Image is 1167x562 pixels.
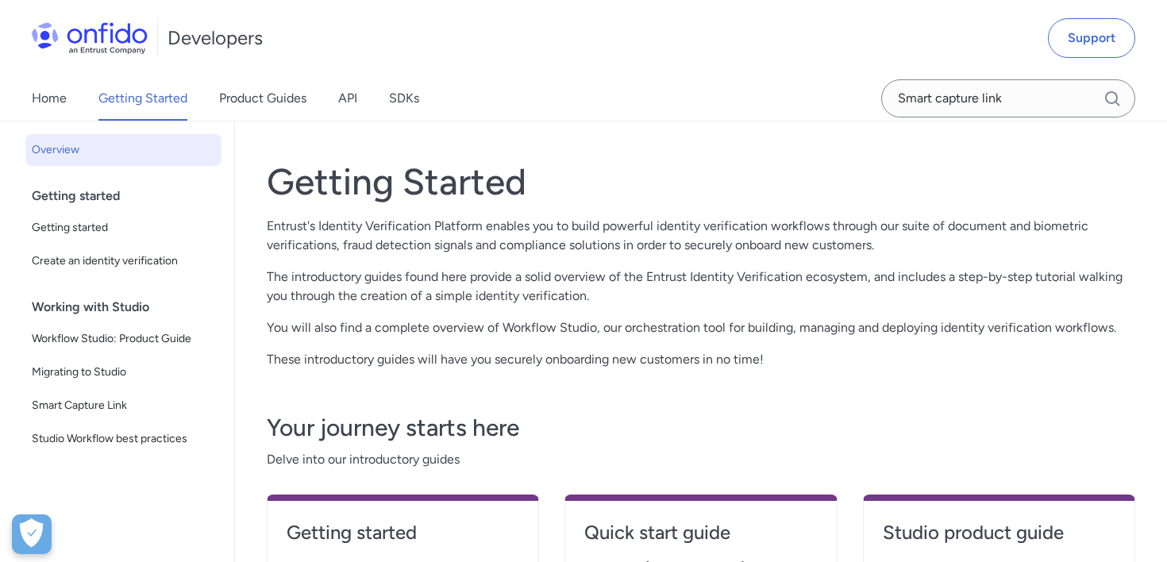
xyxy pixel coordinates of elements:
[389,76,419,121] a: SDKs
[267,217,1135,255] p: Entrust's Identity Verification Platform enables you to build powerful identity verification work...
[12,514,52,554] button: Open Preferences
[25,323,221,355] a: Workflow Studio: Product Guide
[267,160,1135,204] h1: Getting Started
[881,79,1135,117] input: Onfido search input field
[883,520,1115,545] h4: Studio product guide
[32,76,67,121] a: Home
[267,412,1135,444] h3: Your journey starts here
[32,180,228,212] div: Getting started
[267,450,1135,469] span: Delve into our introductory guides
[32,291,228,323] div: Working with Studio
[584,520,817,558] a: Quick start guide
[32,429,215,448] span: Studio Workflow best practices
[12,514,52,554] div: Cookie Preferences
[25,390,221,421] a: Smart Capture Link
[32,140,215,160] span: Overview
[883,520,1115,558] a: Studio product guide
[98,76,187,121] a: Getting Started
[25,423,221,455] a: Studio Workflow best practices
[338,76,357,121] a: API
[267,350,1135,369] p: These introductory guides will have you securely onboarding new customers in no time!
[25,212,221,244] a: Getting started
[267,318,1135,337] p: You will also find a complete overview of Workflow Studio, our orchestration tool for building, m...
[287,520,519,545] h4: Getting started
[32,218,215,237] span: Getting started
[25,245,221,277] a: Create an identity verification
[219,76,306,121] a: Product Guides
[25,356,221,388] a: Migrating to Studio
[287,520,519,558] a: Getting started
[1048,18,1135,58] a: Support
[168,25,263,51] h1: Developers
[584,520,817,545] h4: Quick start guide
[32,396,215,415] span: Smart Capture Link
[32,329,215,348] span: Workflow Studio: Product Guide
[32,22,148,54] img: Onfido Logo
[25,134,221,166] a: Overview
[32,363,215,382] span: Migrating to Studio
[267,268,1135,306] p: The introductory guides found here provide a solid overview of the Entrust Identity Verification ...
[32,252,215,271] span: Create an identity verification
